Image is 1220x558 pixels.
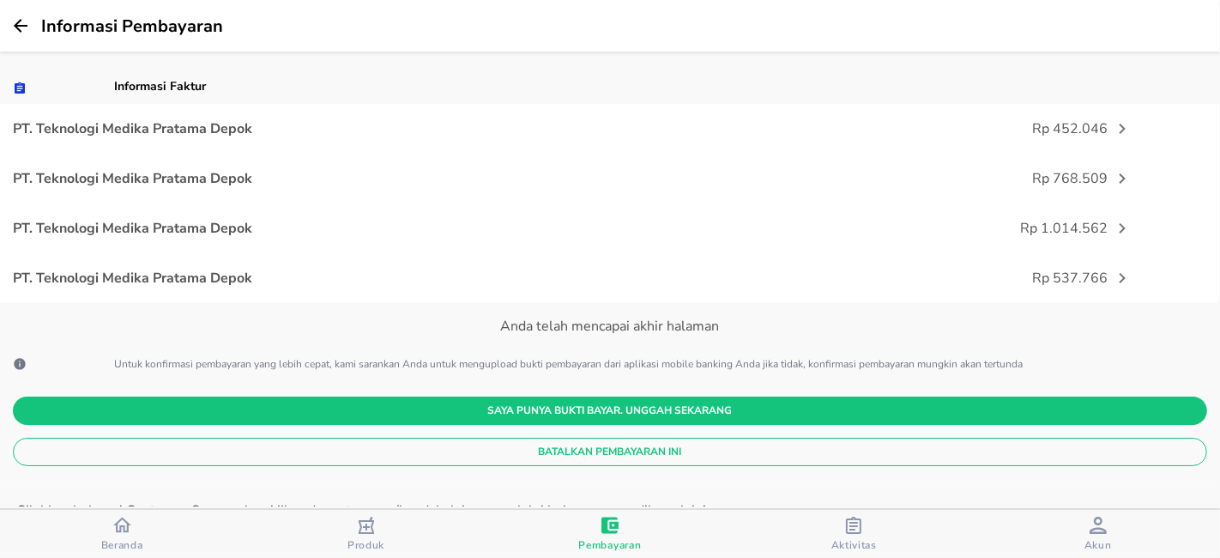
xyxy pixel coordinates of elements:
p: PT. Teknologi Medika Pratama Depok [13,218,710,239]
p: Rp 1.014.562 [710,218,1108,239]
p: PT. Teknologi Medika Pratama Depok [13,168,710,189]
p: Rp 452.046 [710,118,1108,139]
button: Batalkan Pembayaran Ini [13,438,1207,466]
span: Beranda [101,538,143,552]
span: Untuk konfirmasi pembayaran yang lebih cepat, kami sarankan Anda untuk mengupload bukti pembayara... [114,357,1023,371]
button: Produk [244,510,487,558]
button: Pembayaran [488,510,732,558]
span: Saya Punya Bukti Bayar. Unggah Sekarang [27,402,1193,420]
div: Silahkan hubungi Customer Success kami jika ada pertanyaan/kendala lainnya melalui beberapa cara ... [17,500,1203,521]
p: PT. Teknologi Medika Pratama Depok [13,268,710,288]
span: Aktivitas [831,538,877,552]
button: Akun [976,510,1220,558]
button: Saya Punya Bukti Bayar. Unggah Sekarang [13,397,1207,425]
span: Pembayaran [579,538,642,552]
p: PT. Teknologi Medika Pratama Depok [13,118,710,139]
p: Anda telah mencapai akhir halaman [13,316,1207,337]
p: Rp 537.766 [710,268,1108,288]
span: Batalkan Pembayaran Ini [27,443,1193,461]
span: Akun [1084,538,1112,552]
span: Produk [347,538,384,552]
span: Informasi Pembayaran [41,15,223,38]
button: Aktivitas [732,510,975,558]
p: Rp 768.509 [710,168,1108,189]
